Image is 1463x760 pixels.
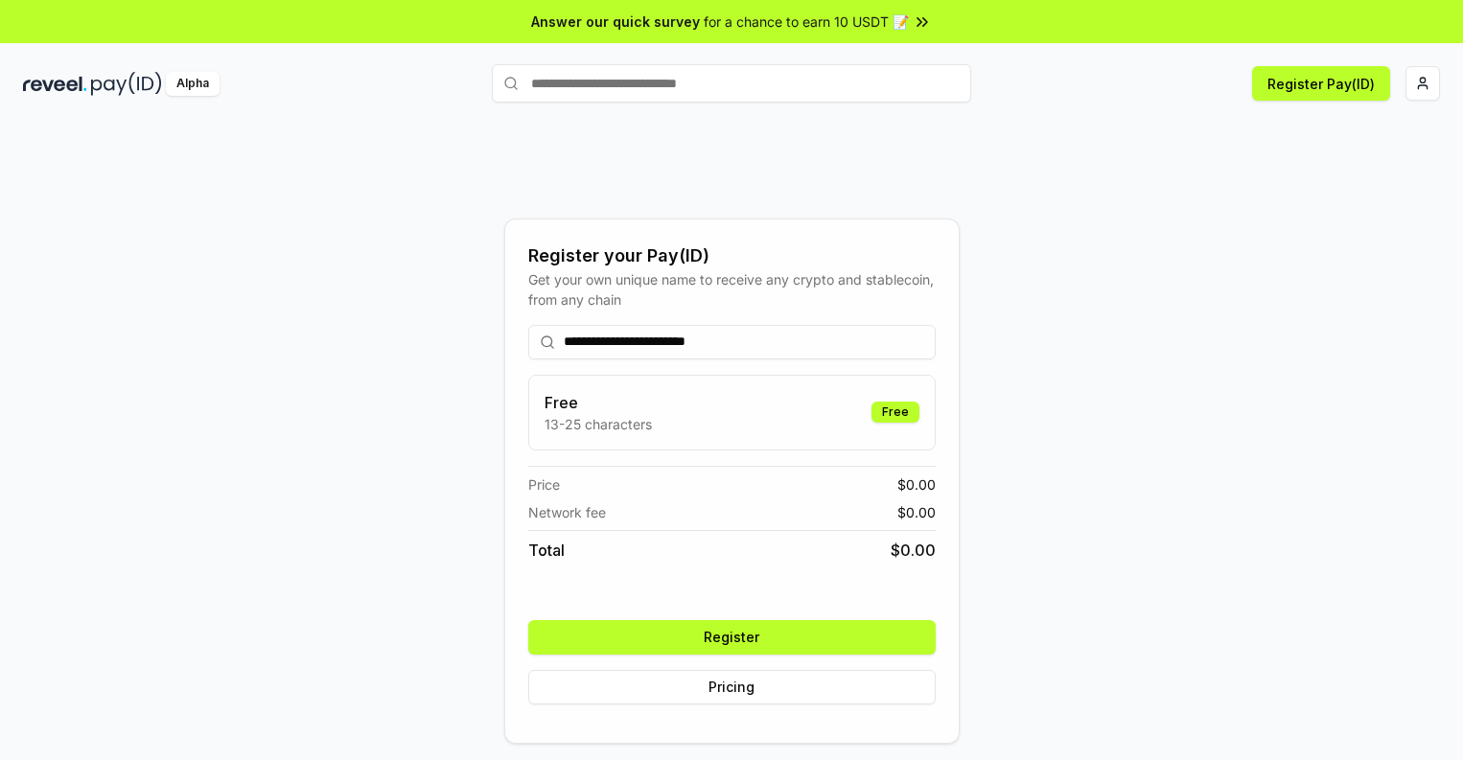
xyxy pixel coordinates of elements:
[545,414,652,434] p: 13-25 characters
[528,670,936,704] button: Pricing
[528,620,936,655] button: Register
[871,402,919,423] div: Free
[891,539,936,562] span: $ 0.00
[528,474,560,495] span: Price
[704,12,909,32] span: for a chance to earn 10 USDT 📝
[528,539,565,562] span: Total
[91,72,162,96] img: pay_id
[897,502,936,522] span: $ 0.00
[528,242,936,269] div: Register your Pay(ID)
[531,12,700,32] span: Answer our quick survey
[545,391,652,414] h3: Free
[23,72,87,96] img: reveel_dark
[528,269,936,310] div: Get your own unique name to receive any crypto and stablecoin, from any chain
[1252,66,1390,101] button: Register Pay(ID)
[897,474,936,495] span: $ 0.00
[166,72,220,96] div: Alpha
[528,502,606,522] span: Network fee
